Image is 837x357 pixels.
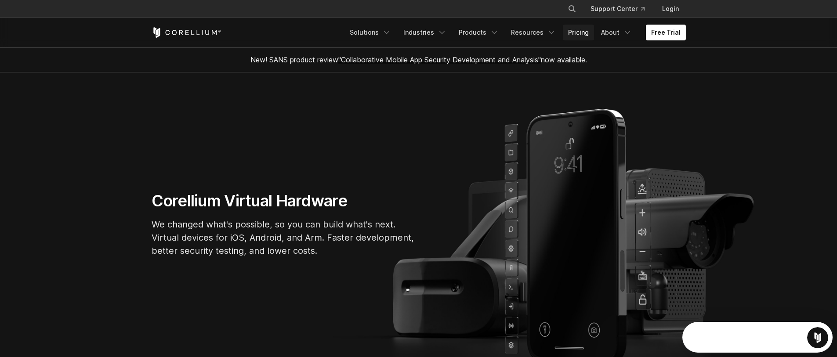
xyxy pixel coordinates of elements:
button: Search [564,1,580,17]
iframe: Intercom live chat [807,327,828,348]
a: Industries [398,25,452,40]
a: Corellium Home [152,27,221,38]
a: Pricing [563,25,594,40]
a: Resources [506,25,561,40]
div: Navigation Menu [557,1,686,17]
a: Login [655,1,686,17]
a: About [596,25,637,40]
a: Free Trial [646,25,686,40]
a: Support Center [583,1,652,17]
h1: Corellium Virtual Hardware [152,191,415,211]
p: We changed what's possible, so you can build what's next. Virtual devices for iOS, Android, and A... [152,218,415,257]
a: Products [453,25,504,40]
div: Navigation Menu [344,25,686,40]
span: New! SANS product review now available. [250,55,587,64]
a: Solutions [344,25,396,40]
a: "Collaborative Mobile App Security Development and Analysis" [338,55,541,64]
iframe: Intercom live chat discovery launcher [682,322,833,353]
